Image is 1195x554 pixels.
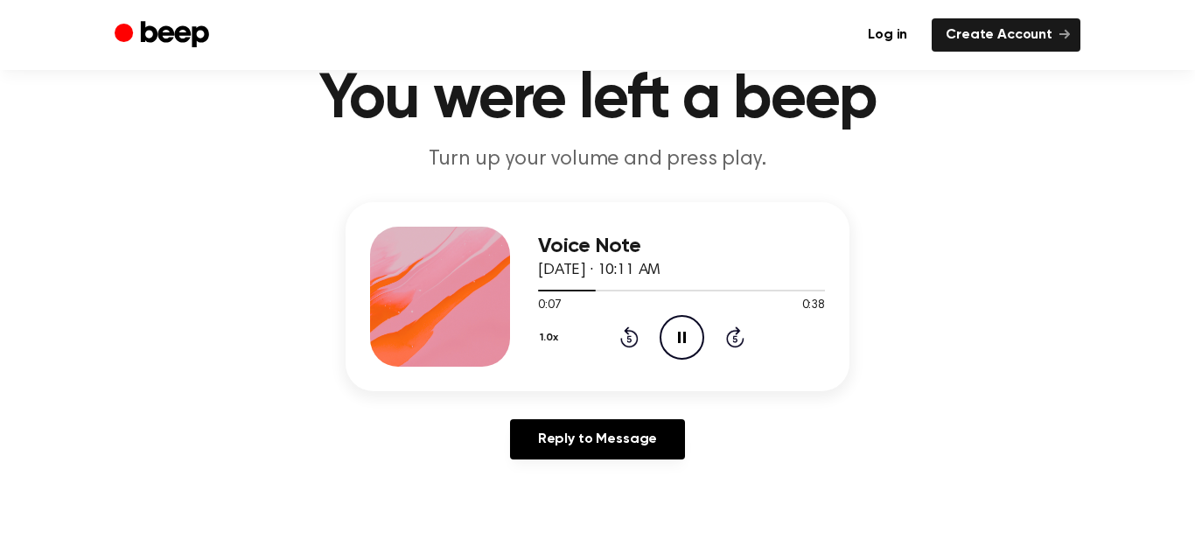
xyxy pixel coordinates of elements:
h1: You were left a beep [150,68,1045,131]
a: Create Account [932,18,1080,52]
button: 1.0x [538,323,565,353]
a: Beep [115,18,213,53]
span: [DATE] · 10:11 AM [538,263,660,278]
p: Turn up your volume and press play. [262,145,933,174]
span: 0:07 [538,297,561,315]
span: 0:38 [802,297,825,315]
a: Reply to Message [510,419,685,459]
a: Log in [854,18,921,52]
h3: Voice Note [538,235,825,258]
